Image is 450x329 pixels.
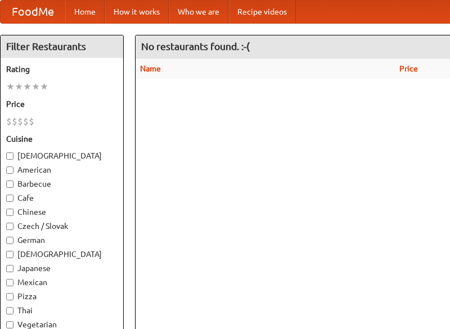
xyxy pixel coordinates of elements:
input: Barbecue [6,181,13,188]
label: Japanese [6,263,118,274]
a: How it works [105,1,169,23]
input: [DEMOGRAPHIC_DATA] [6,251,13,258]
a: Price [399,64,418,73]
input: Pizza [6,293,13,300]
label: Cafe [6,192,118,204]
label: German [6,235,118,246]
h5: Cuisine [6,133,118,145]
label: Mexican [6,277,118,288]
label: Barbecue [6,178,118,190]
input: Cafe [6,195,13,202]
input: German [6,237,13,244]
input: American [6,166,13,174]
li: $ [23,115,29,128]
li: ★ [31,80,40,93]
li: ★ [15,80,23,93]
input: Thai [6,307,13,314]
li: $ [6,115,12,128]
label: [DEMOGRAPHIC_DATA] [6,249,118,260]
h4: Filter Restaurants [1,35,123,58]
h5: Price [6,98,118,110]
li: ★ [23,80,31,93]
a: Name [140,64,161,73]
a: Who we are [169,1,228,23]
a: Home [65,1,105,23]
input: Mexican [6,279,13,286]
input: Chinese [6,209,13,216]
li: ★ [40,80,48,93]
label: Czech / Slovak [6,220,118,232]
li: $ [29,115,34,128]
input: Vegetarian [6,321,13,328]
input: Japanese [6,265,13,272]
li: ★ [6,80,15,93]
label: Chinese [6,206,118,218]
label: Pizza [6,291,118,302]
label: American [6,164,118,175]
h5: Rating [6,64,118,75]
li: $ [12,115,17,128]
label: Thai [6,305,118,316]
ng-pluralize: No restaurants found. :-( [141,41,250,52]
a: FoodMe [1,1,65,23]
a: Recipe videos [228,1,296,23]
label: [DEMOGRAPHIC_DATA] [6,150,118,161]
li: $ [17,115,23,128]
input: [DEMOGRAPHIC_DATA] [6,152,13,160]
input: Czech / Slovak [6,223,13,230]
